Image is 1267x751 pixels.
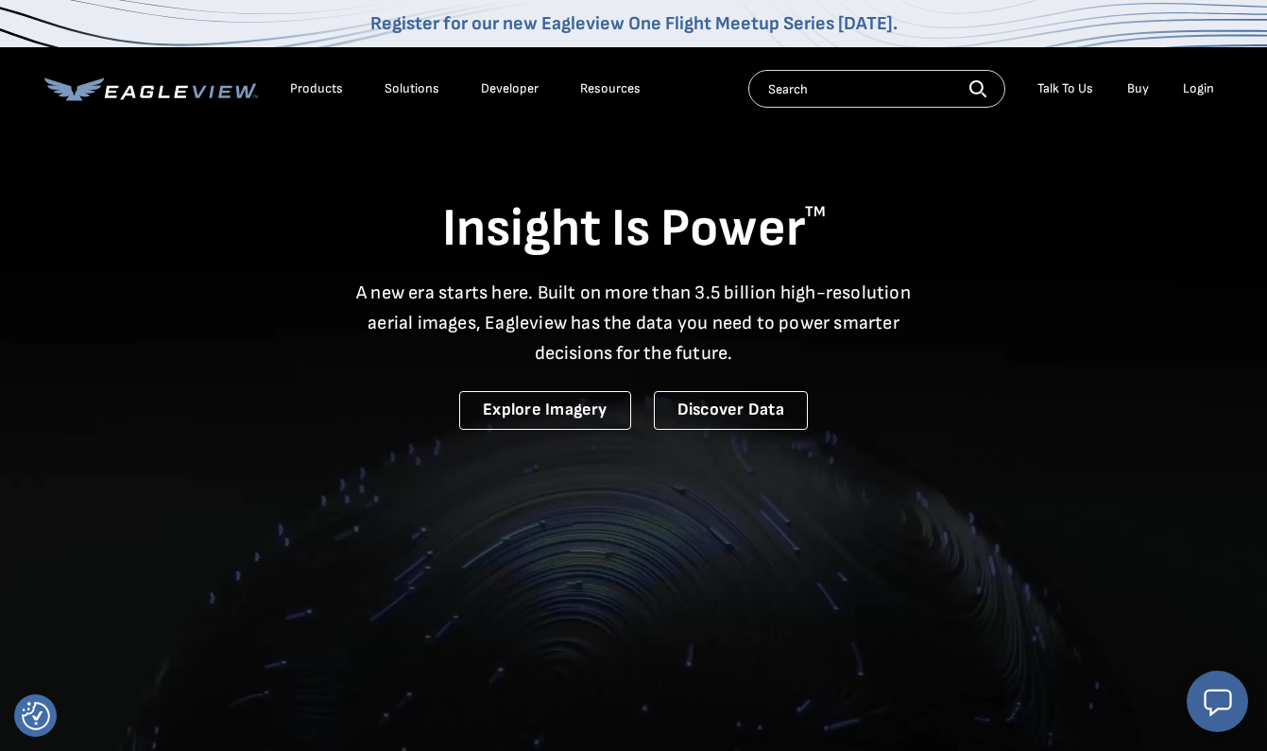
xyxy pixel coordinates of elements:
sup: TM [805,203,826,221]
a: Discover Data [654,391,808,430]
div: Products [290,80,343,97]
button: Consent Preferences [22,702,50,730]
div: Solutions [385,80,439,97]
h1: Insight Is Power [44,196,1224,263]
div: Talk To Us [1037,80,1093,97]
a: Developer [481,80,539,97]
div: Resources [580,80,641,97]
div: Login [1183,80,1214,97]
a: Buy [1127,80,1149,97]
p: A new era starts here. Built on more than 3.5 billion high-resolution aerial images, Eagleview ha... [345,278,923,368]
input: Search [748,70,1005,108]
a: Explore Imagery [459,391,631,430]
img: Revisit consent button [22,702,50,730]
a: Register for our new Eagleview One Flight Meetup Series [DATE]. [370,12,898,35]
button: Open chat window [1187,671,1248,732]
